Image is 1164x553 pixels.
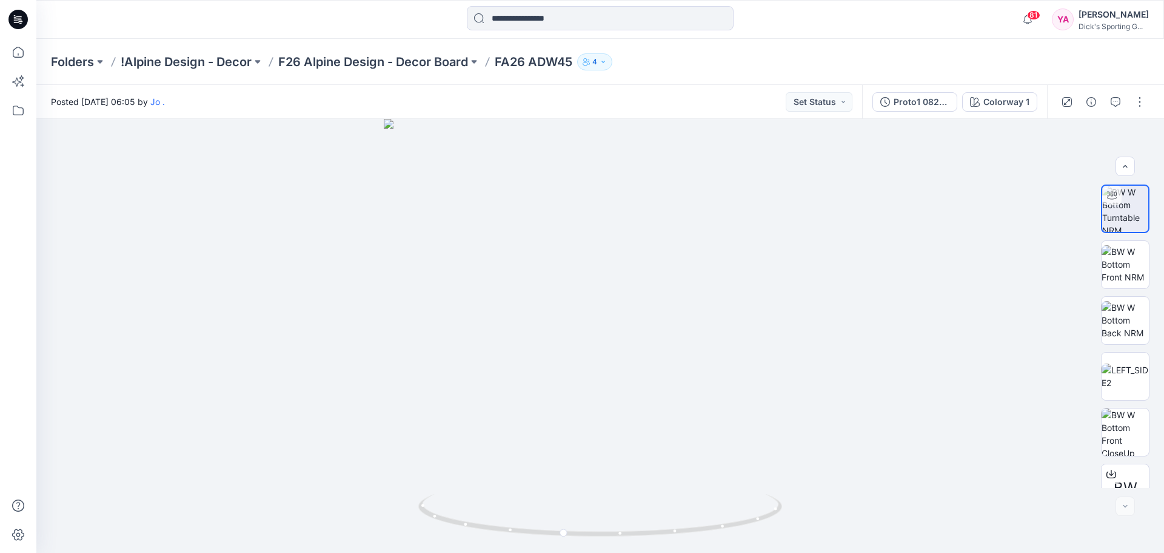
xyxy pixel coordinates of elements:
p: 4 [592,55,597,69]
button: Proto1 082125 [872,92,957,112]
button: 4 [577,53,612,70]
div: [PERSON_NAME] [1079,7,1149,22]
div: Dick's Sporting G... [1079,22,1149,31]
button: Details [1082,92,1101,112]
a: F26 Alpine Design - Decor Board [278,53,468,70]
span: 81 [1027,10,1040,20]
span: Posted [DATE] 06:05 by [51,95,165,108]
img: BW W Bottom Back NRM [1102,301,1149,339]
div: YA [1052,8,1074,30]
img: BW W Bottom Turntable NRM [1102,186,1148,232]
a: Jo . [150,97,165,107]
img: BW W Bottom Front NRM [1102,245,1149,283]
button: Colorway 1 [962,92,1037,112]
a: Folders [51,53,94,70]
div: Proto1 082125 [894,95,949,109]
span: BW [1114,477,1137,499]
img: LEFT_SIDE2 [1102,364,1149,389]
a: !Alpine Design - Decor [121,53,252,70]
img: BW W Bottom Front CloseUp NRM [1102,409,1149,456]
p: FA26 ADW45 [495,53,572,70]
div: Colorway 1 [983,95,1029,109]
